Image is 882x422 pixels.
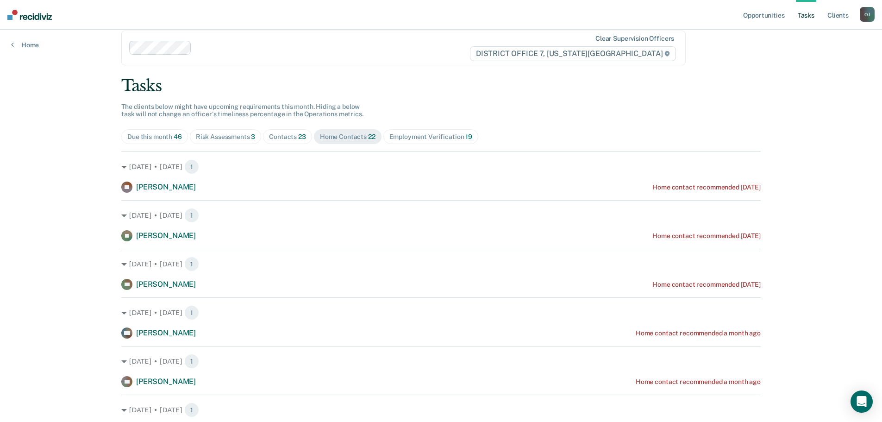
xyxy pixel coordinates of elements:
[174,133,182,140] span: 46
[184,159,199,174] span: 1
[121,76,761,95] div: Tasks
[184,354,199,369] span: 1
[7,10,52,20] img: Recidiviz
[652,183,761,191] div: Home contact recommended [DATE]
[470,46,676,61] span: DISTRICT OFFICE 7, [US_STATE][GEOGRAPHIC_DATA]
[121,354,761,369] div: [DATE] • [DATE] 1
[636,378,761,386] div: Home contact recommended a month ago
[136,280,196,289] span: [PERSON_NAME]
[298,133,306,140] span: 23
[11,41,39,49] a: Home
[136,328,196,337] span: [PERSON_NAME]
[389,133,472,141] div: Employment Verification
[465,133,472,140] span: 19
[121,103,363,118] span: The clients below might have upcoming requirements this month. Hiding a below task will not chang...
[636,329,761,337] div: Home contact recommended a month ago
[184,208,199,223] span: 1
[136,377,196,386] span: [PERSON_NAME]
[652,232,761,240] div: Home contact recommended [DATE]
[320,133,375,141] div: Home Contacts
[121,305,761,320] div: [DATE] • [DATE] 1
[136,231,196,240] span: [PERSON_NAME]
[860,7,875,22] div: O J
[251,133,255,140] span: 3
[269,133,306,141] div: Contacts
[368,133,375,140] span: 22
[121,208,761,223] div: [DATE] • [DATE] 1
[121,403,761,417] div: [DATE] • [DATE] 1
[184,257,199,271] span: 1
[121,159,761,174] div: [DATE] • [DATE] 1
[127,133,182,141] div: Due this month
[136,183,196,191] span: [PERSON_NAME]
[595,35,674,43] div: Clear supervision officers
[184,403,199,417] span: 1
[652,281,761,289] div: Home contact recommended [DATE]
[860,7,875,22] button: OJ
[196,133,256,141] div: Risk Assessments
[121,257,761,271] div: [DATE] • [DATE] 1
[851,391,873,413] div: Open Intercom Messenger
[184,305,199,320] span: 1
